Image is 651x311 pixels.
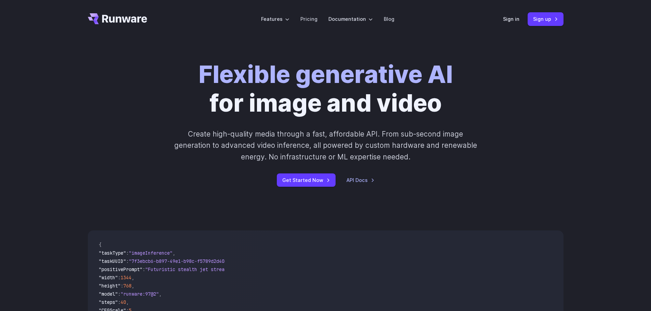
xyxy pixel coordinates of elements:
span: "taskUUID" [99,258,126,264]
span: "taskType" [99,250,126,256]
a: API Docs [347,176,375,184]
a: Get Started Now [277,173,336,187]
span: , [132,283,134,289]
span: "imageInference" [129,250,173,256]
span: 40 [121,299,126,305]
span: "model" [99,291,118,297]
h1: for image and video [199,60,453,117]
label: Features [261,15,289,23]
span: 768 [123,283,132,289]
span: "positivePrompt" [99,266,143,272]
a: Blog [384,15,394,23]
span: : [118,299,121,305]
span: : [143,266,145,272]
p: Create high-quality media through a fast, affordable API. From sub-second image generation to adv... [173,128,478,162]
span: : [121,283,123,289]
span: "7f3ebcb6-b897-49e1-b98c-f5789d2d40d7" [129,258,233,264]
span: 1344 [121,274,132,281]
span: , [159,291,162,297]
span: , [132,274,134,281]
span: : [126,250,129,256]
a: Sign in [503,15,519,23]
span: "runware:97@2" [121,291,159,297]
span: { [99,242,101,248]
span: : [118,291,121,297]
span: , [173,250,175,256]
span: : [126,258,129,264]
a: Go to / [88,13,147,24]
a: Pricing [300,15,317,23]
strong: Flexible generative AI [199,60,453,89]
span: : [118,274,121,281]
span: "height" [99,283,121,289]
span: , [126,299,129,305]
label: Documentation [328,15,373,23]
span: "width" [99,274,118,281]
span: "Futuristic stealth jet streaking through a neon-lit cityscape with glowing purple exhaust" [145,266,394,272]
a: Sign up [528,12,564,26]
span: "steps" [99,299,118,305]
